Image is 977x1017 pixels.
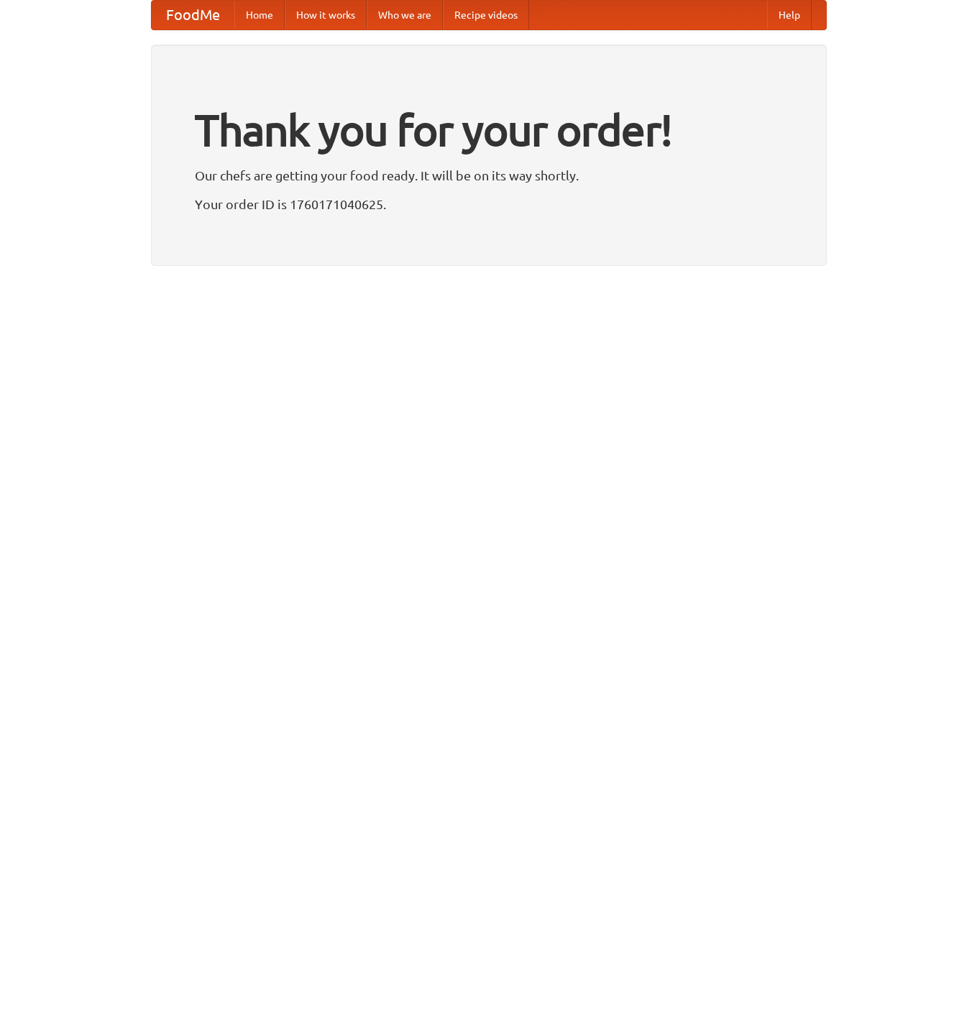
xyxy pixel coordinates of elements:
h1: Thank you for your order! [195,96,783,165]
a: Help [767,1,812,29]
a: How it works [285,1,367,29]
p: Your order ID is 1760171040625. [195,193,783,215]
a: Who we are [367,1,443,29]
a: FoodMe [152,1,234,29]
p: Our chefs are getting your food ready. It will be on its way shortly. [195,165,783,186]
a: Home [234,1,285,29]
a: Recipe videos [443,1,529,29]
